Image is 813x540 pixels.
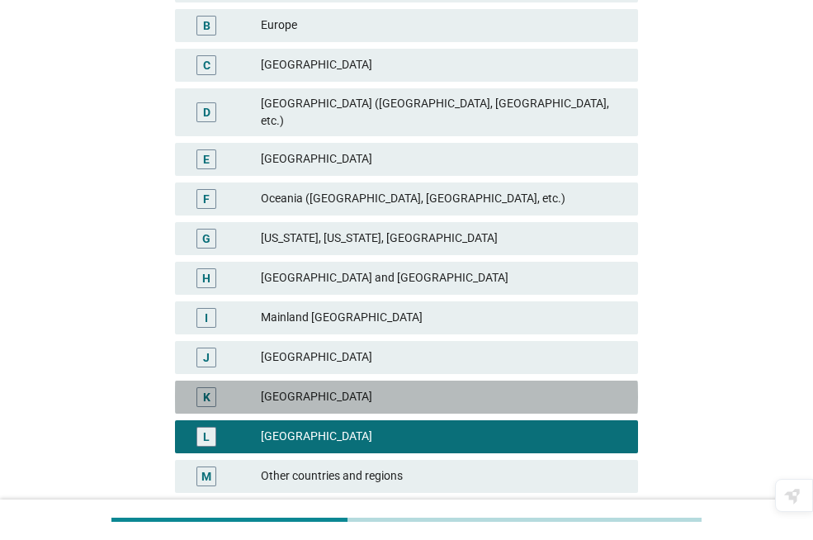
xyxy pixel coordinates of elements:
div: B [203,17,210,34]
div: [GEOGRAPHIC_DATA] [261,427,625,447]
div: L [203,428,210,445]
div: [GEOGRAPHIC_DATA] [261,348,625,367]
div: D [203,103,210,121]
div: [GEOGRAPHIC_DATA] [261,387,625,407]
div: Mainland [GEOGRAPHIC_DATA] [261,308,625,328]
div: Oceania ([GEOGRAPHIC_DATA], [GEOGRAPHIC_DATA], etc.) [261,189,625,209]
div: C [203,56,210,73]
div: I [205,309,208,326]
div: M [201,467,211,485]
div: G [202,230,210,247]
div: [US_STATE], [US_STATE], [GEOGRAPHIC_DATA] [261,229,625,249]
div: E [203,150,210,168]
div: H [202,269,210,287]
div: J [203,348,210,366]
div: Europe [261,16,625,36]
div: F [203,190,210,207]
div: [GEOGRAPHIC_DATA] [261,149,625,169]
div: [GEOGRAPHIC_DATA] and [GEOGRAPHIC_DATA] [261,268,625,288]
div: [GEOGRAPHIC_DATA] [261,55,625,75]
div: [GEOGRAPHIC_DATA] ([GEOGRAPHIC_DATA], [GEOGRAPHIC_DATA], etc.) [261,95,625,130]
div: Other countries and regions [261,467,625,486]
div: K [203,388,210,405]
